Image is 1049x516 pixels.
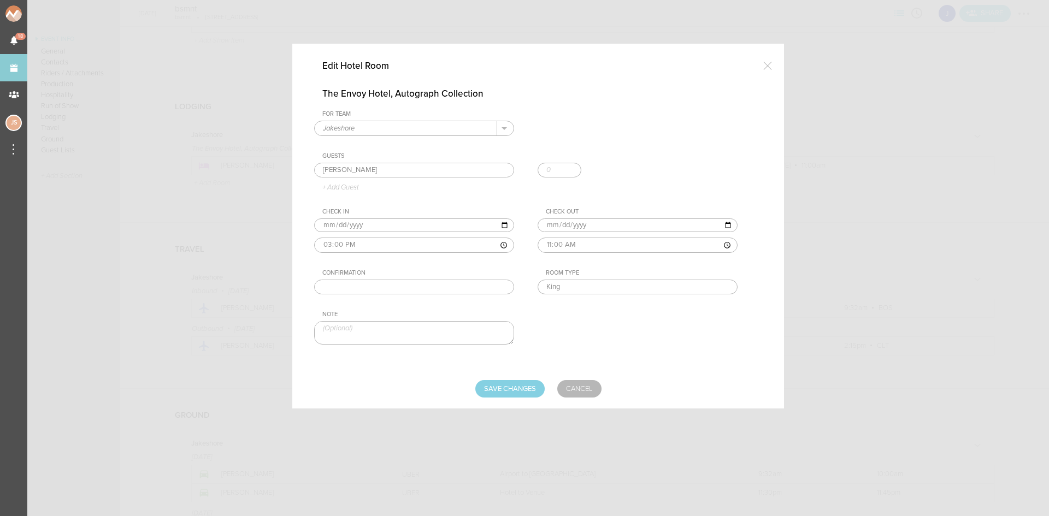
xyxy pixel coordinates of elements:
input: Guest Name [314,163,514,178]
h4: Edit Hotel Room [322,60,405,72]
input: 0 [538,163,581,178]
a: Cancel [557,380,602,398]
div: Jessica Smith [5,115,22,131]
p: + Add Guest [314,183,359,192]
img: NOMAD [5,5,67,22]
a: + Add Guest [314,184,359,191]
div: Guests [322,152,762,160]
div: Room Type [546,269,738,277]
input: ––:–– –– [538,238,738,253]
input: ––:–– –– [314,238,514,253]
h4: The Envoy Hotel, Autograph Collection [314,88,740,110]
button: . [497,121,514,135]
div: For Team [322,110,514,118]
input: Save Changes [475,380,545,398]
div: Note [322,311,514,318]
span: 18 [15,33,26,40]
div: Check In [322,208,514,216]
div: Check Out [546,208,738,216]
input: Select a Team (Required) [315,121,497,135]
div: Confirmation [322,269,514,277]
